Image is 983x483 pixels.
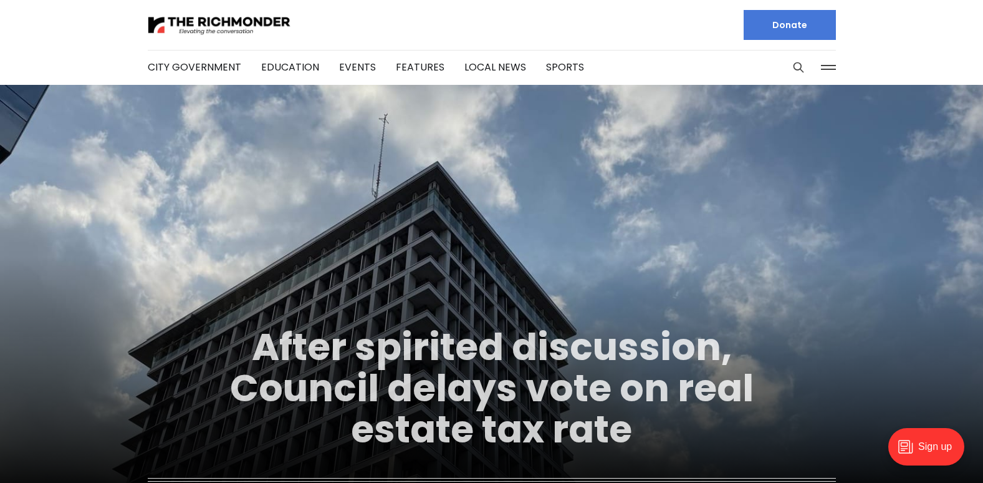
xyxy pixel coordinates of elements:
iframe: portal-trigger [878,422,983,483]
a: Features [396,60,444,74]
a: Sports [546,60,584,74]
a: Education [261,60,319,74]
button: Search this site [789,58,808,77]
a: Events [339,60,376,74]
a: Local News [464,60,526,74]
a: After spirited discussion, Council delays vote on real estate tax rate [230,321,754,456]
img: The Richmonder [148,14,291,36]
a: Donate [744,10,836,40]
a: City Government [148,60,241,74]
